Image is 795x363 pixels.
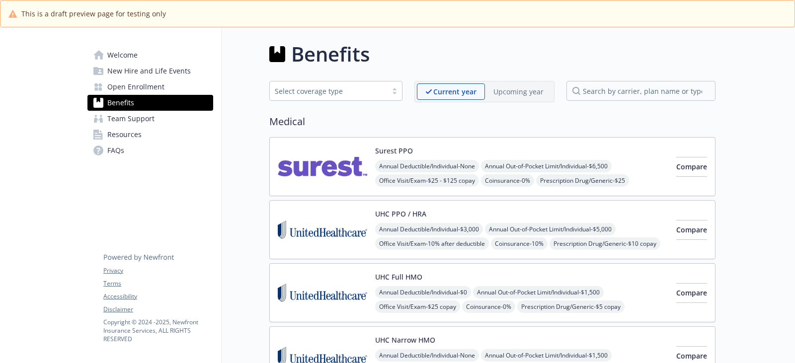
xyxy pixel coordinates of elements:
[103,279,213,288] a: Terms
[517,300,625,313] span: Prescription Drug/Generic - $5 copay
[676,351,707,361] span: Compare
[375,223,483,235] span: Annual Deductible/Individual - $3,000
[87,95,213,111] a: Benefits
[375,335,435,345] button: UHC Narrow HMO
[493,86,544,97] p: Upcoming year
[275,86,382,96] div: Select coverage type
[473,286,604,298] span: Annual Out-of-Pocket Limit/Individual - $1,500
[676,283,707,303] button: Compare
[103,318,213,343] p: Copyright © 2024 - 2025 , Newfront Insurance Services, ALL RIGHTS RESERVED
[278,209,367,251] img: United Healthcare Insurance Company carrier logo
[87,63,213,79] a: New Hire and Life Events
[375,145,413,156] button: Surest PPO
[103,305,213,314] a: Disclaimer
[375,272,422,282] button: UHC Full HMO
[550,237,660,250] span: Prescription Drug/Generic - $10 copay
[278,145,367,188] img: Surest carrier logo
[107,95,134,111] span: Benefits
[87,47,213,63] a: Welcome
[278,272,367,314] img: United Healthcare Insurance Company carrier logo
[87,143,213,158] a: FAQs
[87,127,213,143] a: Resources
[676,162,707,171] span: Compare
[481,174,534,187] span: Coinsurance - 0%
[87,111,213,127] a: Team Support
[107,63,191,79] span: New Hire and Life Events
[462,300,515,313] span: Coinsurance - 0%
[481,160,612,172] span: Annual Out-of-Pocket Limit/Individual - $6,500
[676,288,707,297] span: Compare
[491,237,548,250] span: Coinsurance - 10%
[87,79,213,95] a: Open Enrollment
[375,237,489,250] span: Office Visit/Exam - 10% after deductible
[107,143,124,158] span: FAQs
[107,47,138,63] span: Welcome
[676,157,707,177] button: Compare
[566,81,715,101] input: search by carrier, plan name or type
[375,209,426,219] button: UHC PPO / HRA
[481,349,612,362] span: Annual Out-of-Pocket Limit/Individual - $1,500
[103,292,213,301] a: Accessibility
[375,300,460,313] span: Office Visit/Exam - $25 copay
[291,39,370,69] h1: Benefits
[375,349,479,362] span: Annual Deductible/Individual - None
[269,114,715,129] h2: Medical
[676,220,707,240] button: Compare
[21,8,166,19] span: This is a draft preview page for testing only
[485,223,616,235] span: Annual Out-of-Pocket Limit/Individual - $5,000
[375,174,479,187] span: Office Visit/Exam - $25 - $125 copay
[103,266,213,275] a: Privacy
[536,174,629,187] span: Prescription Drug/Generic - $25
[375,160,479,172] span: Annual Deductible/Individual - None
[676,225,707,234] span: Compare
[433,86,477,97] p: Current year
[107,79,164,95] span: Open Enrollment
[107,111,155,127] span: Team Support
[107,127,142,143] span: Resources
[375,286,471,298] span: Annual Deductible/Individual - $0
